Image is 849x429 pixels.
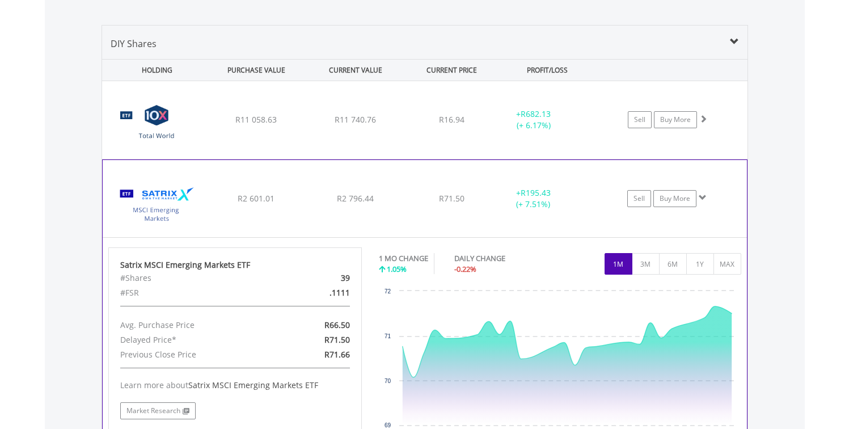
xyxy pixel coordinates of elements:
div: PURCHASE VALUE [208,60,305,81]
span: R2 796.44 [337,193,374,204]
div: Delayed Price* [112,333,276,347]
span: R195.43 [521,187,551,198]
div: Learn more about [120,380,350,391]
text: 69 [385,422,391,428]
div: CURRENT PRICE [406,60,496,81]
a: Sell [628,111,652,128]
img: TFSA.GLOBAL.png [108,95,205,156]
button: 1Y [686,253,714,275]
div: Avg. Purchase Price [112,318,276,333]
div: + (+ 7.51%) [491,187,576,210]
a: Buy More [653,190,696,207]
img: TFSA.STXEMG.png [108,174,206,234]
span: R11 058.63 [235,114,277,125]
span: R66.50 [324,319,350,330]
div: DAILY CHANGE [454,253,545,264]
div: .1111 [276,285,358,300]
div: Satrix MSCI Emerging Markets ETF [120,259,350,271]
a: Sell [627,190,651,207]
a: Market Research [120,402,196,419]
div: #Shares [112,271,276,285]
span: Satrix MSCI Emerging Markets ETF [188,380,318,390]
text: 70 [385,378,391,384]
span: R11 740.76 [335,114,376,125]
div: #FSR [112,285,276,300]
span: DIY Shares [111,37,157,50]
div: CURRENT VALUE [307,60,404,81]
span: R71.50 [439,193,464,204]
div: 39 [276,271,358,285]
div: 1 MO CHANGE [379,253,428,264]
span: R16.94 [439,114,464,125]
span: -0.22% [454,264,476,274]
button: 1M [605,253,632,275]
div: HOLDING [103,60,206,81]
button: MAX [713,253,741,275]
span: R71.66 [324,349,350,360]
span: R2 601.01 [238,193,274,204]
text: 72 [385,288,391,295]
span: 1.05% [387,264,407,274]
span: R71.50 [324,334,350,345]
a: Buy More [654,111,697,128]
text: 71 [385,333,391,339]
div: Previous Close Price [112,347,276,362]
div: + (+ 6.17%) [491,108,577,131]
button: 6M [659,253,687,275]
div: PROFIT/LOSS [499,60,596,81]
button: 3M [632,253,660,275]
span: R682.13 [521,108,551,119]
